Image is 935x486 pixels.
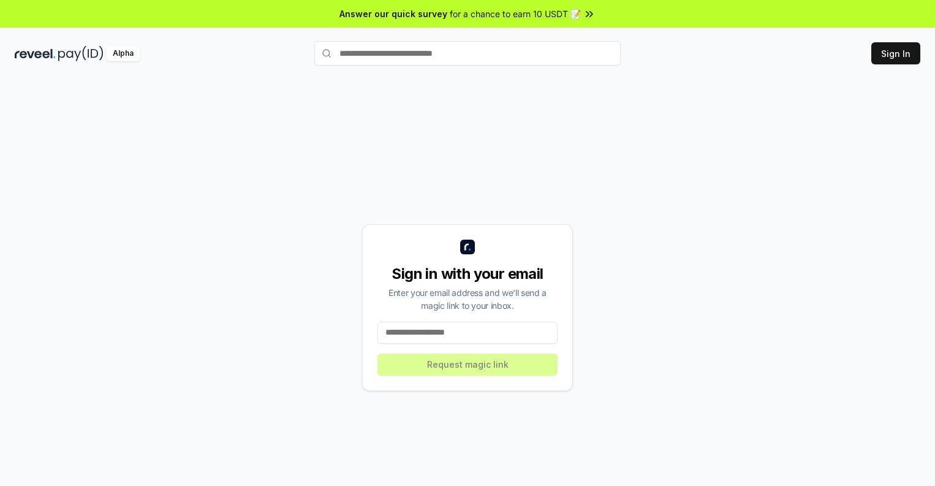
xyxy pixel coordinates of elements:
[871,42,920,64] button: Sign In
[377,264,558,284] div: Sign in with your email
[339,7,447,20] span: Answer our quick survey
[377,286,558,312] div: Enter your email address and we’ll send a magic link to your inbox.
[460,240,475,254] img: logo_small
[58,46,104,61] img: pay_id
[15,46,56,61] img: reveel_dark
[450,7,581,20] span: for a chance to earn 10 USDT 📝
[106,46,140,61] div: Alpha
